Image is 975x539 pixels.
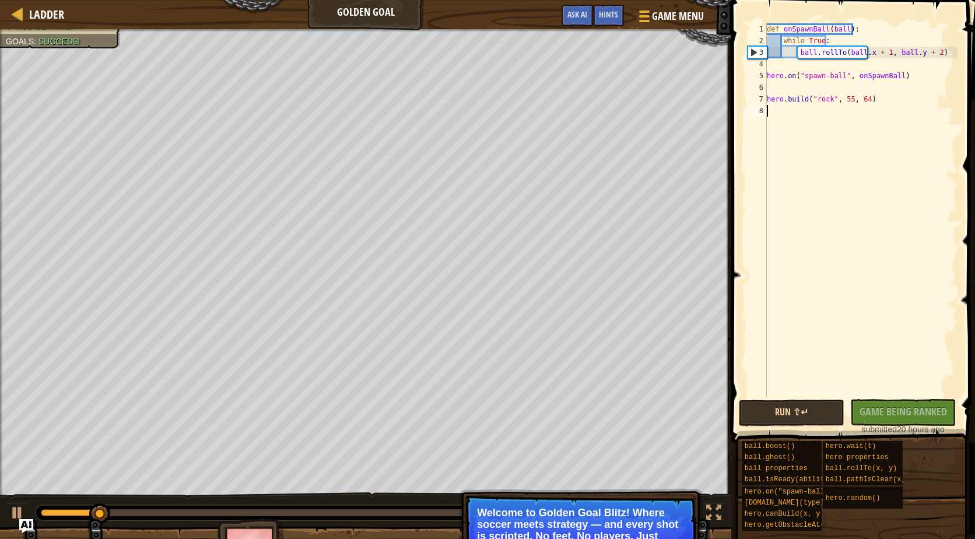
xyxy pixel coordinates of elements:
button: Ask AI [19,519,33,533]
span: hero.random() [826,494,881,502]
span: hero.wait(t) [826,442,876,450]
div: 3 [748,47,767,58]
span: ball.boost() [745,442,795,450]
span: ball.pathIsClear(x, y) [826,475,918,484]
div: 5 [748,70,767,82]
button: Toggle fullscreen [702,502,725,526]
span: Hints [599,9,618,20]
span: submitted [861,425,897,434]
a: Ladder [23,6,64,22]
span: ball.rollTo(x, y) [826,464,897,473]
button: Game Menu [630,5,711,32]
div: 6 [748,82,767,93]
div: 1 [748,23,767,35]
div: 4 [748,58,767,70]
span: hero.canBuild(x, y) [745,510,825,518]
button: Ask AI [562,5,593,26]
div: 8 [748,105,767,117]
button: Run ⇧↵ [739,400,844,426]
span: Ladder [29,6,64,22]
span: ball.ghost() [745,453,795,461]
span: hero.getObstacleAt(x, y) [745,521,846,529]
div: 20 hours ago [856,423,950,435]
span: ball.isReady(ability) [745,475,833,484]
span: Ask AI [567,9,587,20]
div: 7 [748,93,767,105]
span: hero properties [826,453,889,461]
span: [DOMAIN_NAME](type, x, y) [745,499,850,507]
span: hero.on("spawn-ball", f) [745,488,846,496]
span: Goals [6,37,34,46]
span: : [34,37,38,46]
button: Ctrl + P: Play [6,502,29,526]
span: Game Menu [652,9,704,24]
span: Success! [38,37,80,46]
span: ball properties [745,464,808,473]
div: 2 [748,35,767,47]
